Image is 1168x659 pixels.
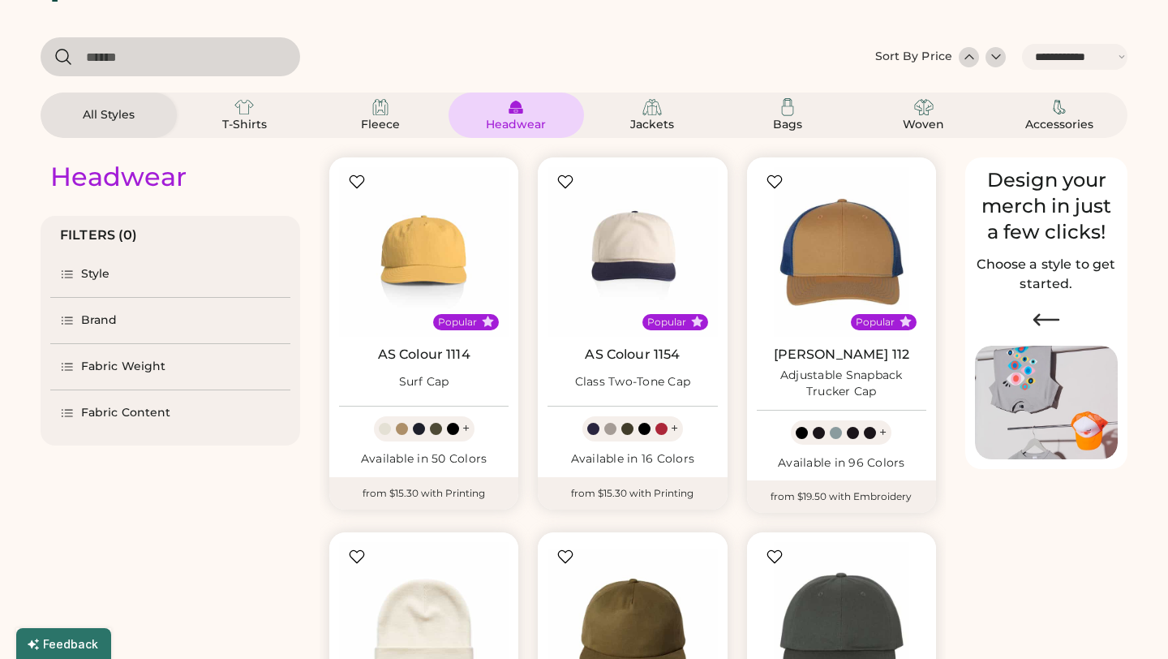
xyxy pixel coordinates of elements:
div: Design your merch in just a few clicks! [975,167,1118,245]
h2: Choose a style to get started. [975,255,1118,294]
div: Sort By Price [875,49,952,65]
div: from $15.30 with Printing [538,477,727,510]
div: from $15.30 with Printing [329,477,518,510]
div: T-Shirts [208,117,281,133]
img: Bags Icon [778,97,797,117]
div: Fabric Content [81,405,170,421]
img: Accessories Icon [1050,97,1069,117]
div: Headwear [479,117,552,133]
div: Adjustable Snapback Trucker Cap [757,368,926,400]
div: + [671,420,678,437]
div: Fleece [344,117,417,133]
div: Style [81,266,110,282]
div: Headwear [50,161,187,193]
div: Fabric Weight [81,359,165,375]
div: All Styles [72,107,145,123]
img: T-Shirts Icon [234,97,254,117]
a: AS Colour 1154 [585,347,680,363]
div: Surf Cap [399,374,449,390]
img: Headwear Icon [506,97,526,117]
div: Bags [751,117,824,133]
div: Popular [856,316,895,329]
button: Popular Style [900,316,912,328]
button: Popular Style [691,316,703,328]
div: FILTERS (0) [60,226,138,245]
iframe: Front Chat [1091,586,1161,656]
a: [PERSON_NAME] 112 [774,347,910,363]
div: Popular [438,316,477,329]
button: Popular Style [482,316,494,328]
img: Richardson 112 Adjustable Snapback Trucker Cap [757,167,926,337]
div: Available in 50 Colors [339,451,509,467]
a: AS Colour 1114 [378,347,470,363]
div: Accessories [1023,117,1096,133]
div: + [462,420,470,437]
div: + [879,424,887,441]
img: Woven Icon [914,97,934,117]
img: Fleece Icon [371,97,390,117]
img: AS Colour 1114 Surf Cap [339,167,509,337]
div: Class Two-Tone Cap [575,374,691,390]
img: Image of Lisa Congdon Eye Print on T-Shirt and Hat [975,346,1118,460]
div: Available in 16 Colors [547,451,717,467]
div: from $19.50 with Embroidery [747,480,936,513]
div: Jackets [616,117,689,133]
div: Popular [647,316,686,329]
div: Available in 96 Colors [757,455,926,472]
img: Jackets Icon [642,97,662,117]
div: Brand [81,312,118,329]
div: Woven [887,117,960,133]
img: AS Colour 1154 Class Two-Tone Cap [547,167,717,337]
